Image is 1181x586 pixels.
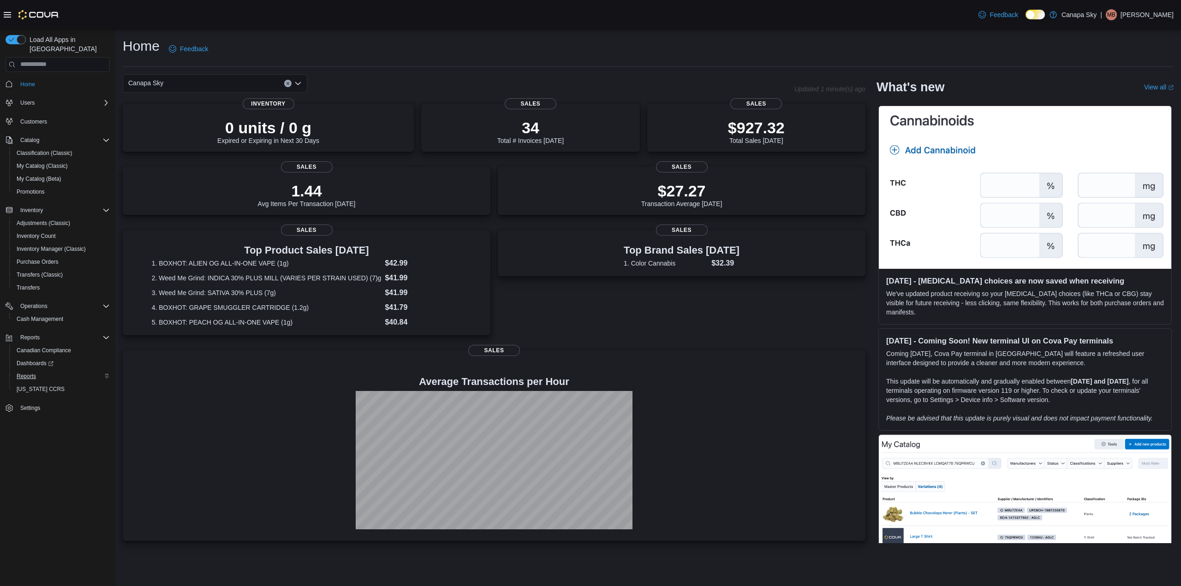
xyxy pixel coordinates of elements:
[975,6,1021,24] a: Feedback
[13,148,110,159] span: Classification (Classic)
[2,401,113,414] button: Settings
[9,344,113,357] button: Canadian Compliance
[17,258,59,266] span: Purchase Orders
[13,358,57,369] a: Dashboards
[13,384,110,395] span: Washington CCRS
[17,79,39,90] a: Home
[123,37,160,55] h1: Home
[13,345,75,356] a: Canadian Compliance
[152,288,382,297] dt: 3. Weed Me Grind: SATIVA 30% PLUS (7g)
[17,162,68,170] span: My Catalog (Classic)
[17,116,51,127] a: Customers
[886,377,1164,404] p: This update will be automatically and gradually enabled between , for all terminals operating on ...
[13,231,110,242] span: Inventory Count
[9,370,113,383] button: Reports
[17,205,47,216] button: Inventory
[9,217,113,230] button: Adjustments (Classic)
[17,403,44,414] a: Settings
[128,77,163,89] span: Canapa Sky
[217,118,319,137] p: 0 units / 0 g
[17,284,40,291] span: Transfers
[284,80,292,87] button: Clear input
[17,97,110,108] span: Users
[9,243,113,255] button: Inventory Manager (Classic)
[877,80,944,95] h2: What's new
[13,173,110,184] span: My Catalog (Beta)
[152,273,382,283] dt: 2. Weed Me Grind: INDICA 30% PLUS MILL (VARIES PER STRAIN USED) (7)g
[17,301,110,312] span: Operations
[794,85,865,93] p: Updated 1 minute(s) ago
[497,118,564,144] div: Total # Invoices [DATE]
[641,182,722,207] div: Transaction Average [DATE]
[13,218,110,229] span: Adjustments (Classic)
[281,225,333,236] span: Sales
[505,98,556,109] span: Sales
[13,256,62,267] a: Purchase Orders
[9,255,113,268] button: Purchase Orders
[17,135,43,146] button: Catalog
[13,256,110,267] span: Purchase Orders
[385,258,461,269] dd: $42.99
[17,205,110,216] span: Inventory
[17,347,71,354] span: Canadian Compliance
[13,218,74,229] a: Adjustments (Classic)
[886,336,1164,345] h3: [DATE] - Coming Soon! New terminal UI on Cova Pay terminals
[9,230,113,243] button: Inventory Count
[17,188,45,195] span: Promotions
[728,118,785,137] p: $927.32
[886,289,1164,317] p: We've updated product receiving so your [MEDICAL_DATA] choices (like THCa or CBG) stay visible fo...
[258,182,356,200] p: 1.44
[730,98,782,109] span: Sales
[20,81,35,88] span: Home
[9,147,113,160] button: Classification (Classic)
[17,116,110,127] span: Customers
[258,182,356,207] div: Avg Items Per Transaction [DATE]
[17,135,110,146] span: Catalog
[641,182,722,200] p: $27.27
[165,40,212,58] a: Feedback
[17,149,72,157] span: Classification (Classic)
[17,97,38,108] button: Users
[9,268,113,281] button: Transfers (Classic)
[6,74,110,439] nav: Complex example
[17,332,110,343] span: Reports
[13,243,110,255] span: Inventory Manager (Classic)
[13,160,72,172] a: My Catalog (Classic)
[13,269,110,280] span: Transfers (Classic)
[13,371,110,382] span: Reports
[886,349,1164,367] p: Coming [DATE], Cova Pay terminal in [GEOGRAPHIC_DATA] will feature a refreshed user interface des...
[656,225,708,236] span: Sales
[217,118,319,144] div: Expired or Expiring in Next 30 Days
[2,96,113,109] button: Users
[17,315,63,323] span: Cash Management
[20,302,48,310] span: Operations
[13,314,67,325] a: Cash Management
[497,118,564,137] p: 34
[13,148,76,159] a: Classification (Classic)
[624,259,708,268] dt: 1. Color Cannabis
[1144,83,1174,91] a: View allExternal link
[9,172,113,185] button: My Catalog (Beta)
[17,360,54,367] span: Dashboards
[152,303,382,312] dt: 4. BOXHOT: GRAPE SMUGGLER CARTRIDGE (1.2g)
[1107,9,1115,20] span: MB
[886,276,1164,285] h3: [DATE] - [MEDICAL_DATA] choices are now saved when receiving
[17,232,56,240] span: Inventory Count
[17,175,61,183] span: My Catalog (Beta)
[990,10,1018,19] span: Feedback
[13,269,66,280] a: Transfers (Classic)
[385,302,461,313] dd: $41.79
[13,314,110,325] span: Cash Management
[17,301,51,312] button: Operations
[13,173,65,184] a: My Catalog (Beta)
[2,115,113,128] button: Customers
[20,207,43,214] span: Inventory
[13,345,110,356] span: Canadian Compliance
[13,186,48,197] a: Promotions
[13,358,110,369] span: Dashboards
[9,185,113,198] button: Promotions
[13,282,110,293] span: Transfers
[9,281,113,294] button: Transfers
[9,313,113,326] button: Cash Management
